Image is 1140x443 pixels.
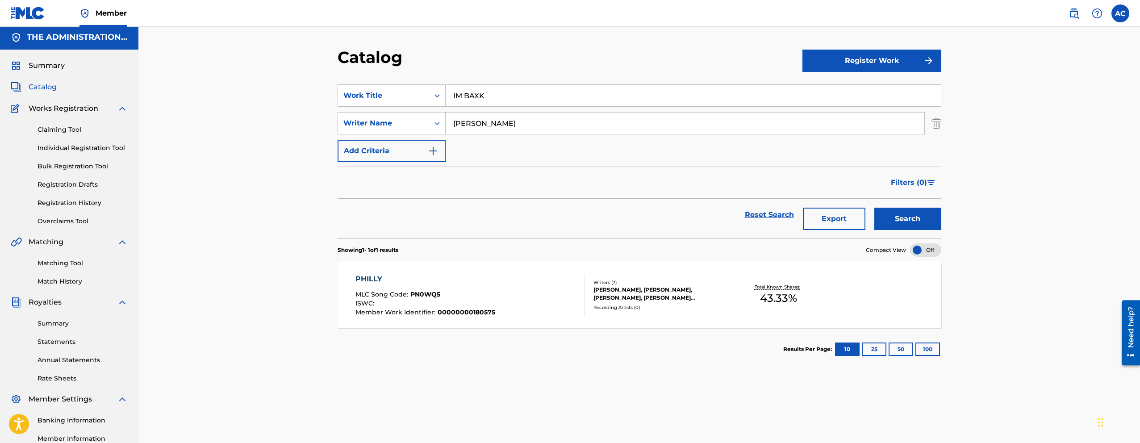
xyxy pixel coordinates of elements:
[11,82,57,92] a: CatalogCatalog
[355,299,376,307] span: ISWC :
[891,177,927,188] span: Filters ( 0 )
[866,246,906,254] span: Compact View
[38,143,128,153] a: Individual Registration Tool
[755,284,802,290] p: Total Known Shares:
[29,103,98,114] span: Works Registration
[1065,4,1083,22] a: Public Search
[862,343,886,356] button: 25
[803,208,865,230] button: Export
[38,162,128,171] a: Bulk Registration Tool
[927,180,935,185] img: filter
[593,286,728,302] div: [PERSON_NAME], [PERSON_NAME], [PERSON_NAME], [PERSON_NAME] [PERSON_NAME], [PERSON_NAME], [PERSON_...
[29,82,57,92] span: Catalog
[29,394,92,405] span: Member Settings
[915,343,940,356] button: 100
[1092,8,1102,19] img: help
[1088,4,1106,22] div: Help
[11,297,21,308] img: Royalties
[11,237,22,247] img: Matching
[1111,4,1129,22] div: User Menu
[11,60,21,71] img: Summary
[29,60,65,71] span: Summary
[27,32,128,42] h5: THE ADMINISTRATION MP INC
[438,308,495,316] span: 00000000180575
[802,50,941,72] button: Register Work
[835,343,860,356] button: 10
[38,259,128,268] a: Matching Tool
[740,205,798,225] a: Reset Search
[343,118,424,129] div: Writer Name
[355,308,438,316] span: Member Work Identifier :
[410,290,440,298] span: PN0WQ5
[117,237,128,247] img: expand
[1095,400,1140,443] iframe: Chat Widget
[355,290,410,298] span: MLC Song Code :
[11,7,45,20] img: MLC Logo
[338,84,941,238] form: Search Form
[11,103,22,114] img: Works Registration
[38,125,128,134] a: Claiming Tool
[931,112,941,134] img: Delete Criterion
[38,180,128,189] a: Registration Drafts
[117,297,128,308] img: expand
[338,261,941,328] a: PHILLYMLC Song Code:PN0WQ5ISWC:Member Work Identifier:00000000180575Writers (7)[PERSON_NAME], [PE...
[923,55,934,66] img: f7272a7cc735f4ea7f67.svg
[79,8,90,19] img: Top Rightsholder
[38,217,128,226] a: Overclaims Tool
[96,8,127,18] span: Member
[593,304,728,311] div: Recording Artists ( 0 )
[38,319,128,328] a: Summary
[343,90,424,101] div: Work Title
[29,297,62,308] span: Royalties
[11,60,65,71] a: SummarySummary
[11,82,21,92] img: Catalog
[338,140,446,162] button: Add Criteria
[338,47,407,67] h2: Catalog
[889,343,913,356] button: 50
[1098,409,1103,436] div: Drag
[38,416,128,425] a: Banking Information
[760,290,797,306] span: 43.33 %
[117,394,128,405] img: expand
[38,355,128,365] a: Annual Statements
[117,103,128,114] img: expand
[338,246,398,254] p: Showing 1 - 1 of 1 results
[11,32,21,43] img: Accounts
[428,146,438,156] img: 9d2ae6d4665cec9f34b9.svg
[593,279,728,286] div: Writers ( 7 )
[11,394,21,405] img: Member Settings
[38,277,128,286] a: Match History
[355,274,495,284] div: PHILLY
[38,374,128,383] a: Rate Sheets
[874,208,941,230] button: Search
[38,337,128,347] a: Statements
[885,171,941,194] button: Filters (0)
[1115,297,1140,368] iframe: Resource Center
[29,237,63,247] span: Matching
[38,198,128,208] a: Registration History
[1069,8,1079,19] img: search
[783,345,834,353] p: Results Per Page:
